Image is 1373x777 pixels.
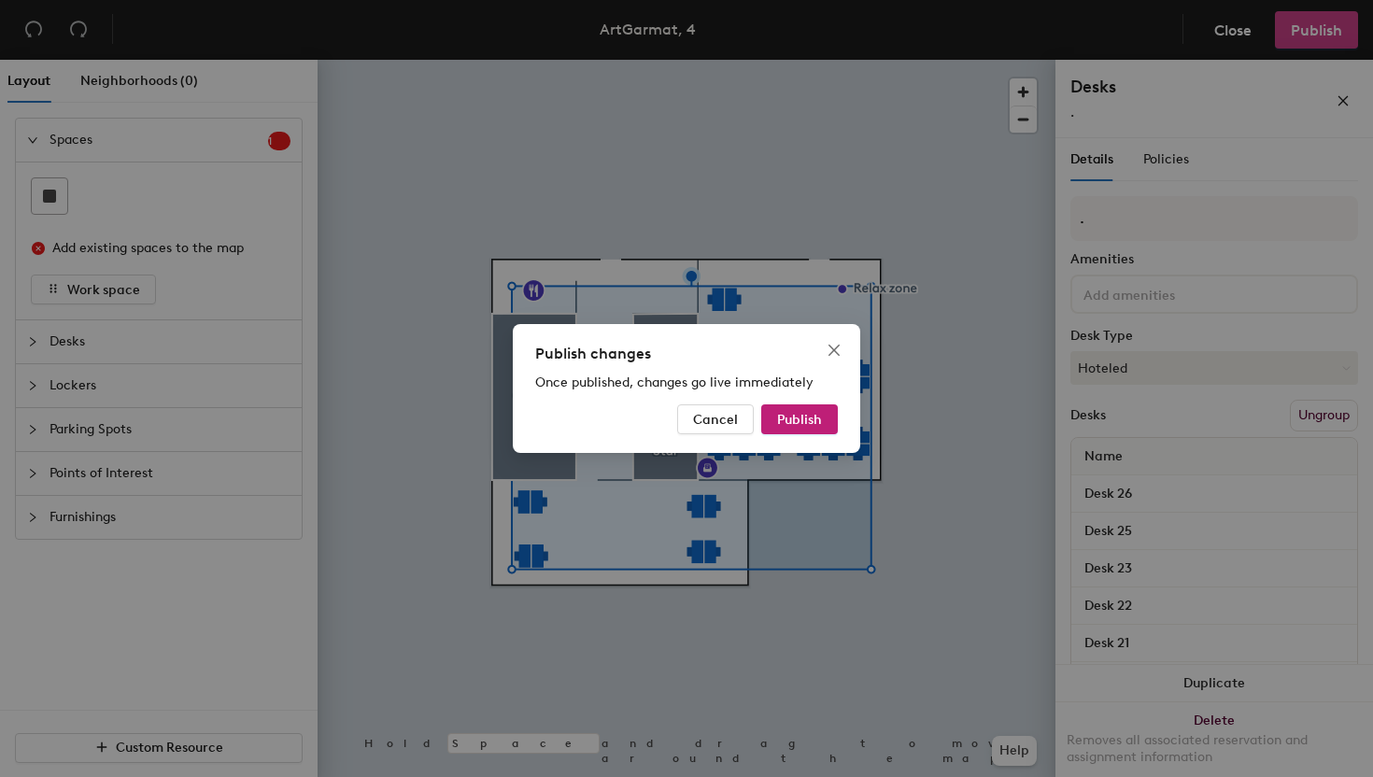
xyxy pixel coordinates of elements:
span: Close [819,343,849,358]
button: Close [819,335,849,365]
span: close [827,343,842,358]
span: Cancel [693,412,738,428]
button: Publish [761,404,838,434]
div: Publish changes [535,343,838,365]
span: Publish [777,412,822,428]
span: Once published, changes go live immediately [535,374,814,390]
button: Cancel [677,404,754,434]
